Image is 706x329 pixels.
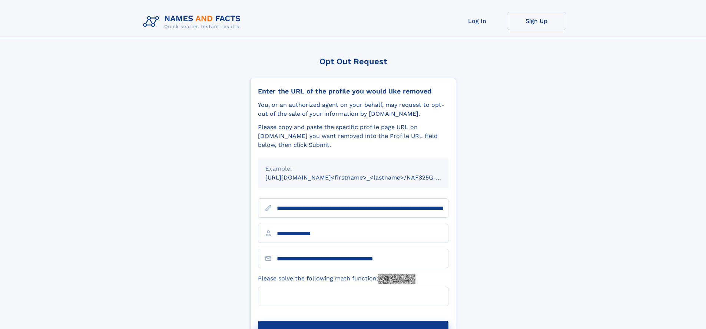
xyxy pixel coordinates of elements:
[265,164,441,173] div: Example:
[258,101,448,118] div: You, or an authorized agent on your behalf, may request to opt-out of the sale of your informatio...
[258,123,448,149] div: Please copy and paste the specific profile page URL on [DOMAIN_NAME] you want removed into the Pr...
[250,57,456,66] div: Opt Out Request
[265,174,463,181] small: [URL][DOMAIN_NAME]<firstname>_<lastname>/NAF325G-xxxxxxxx
[258,87,448,95] div: Enter the URL of the profile you would like removed
[448,12,507,30] a: Log In
[507,12,566,30] a: Sign Up
[140,12,247,32] img: Logo Names and Facts
[258,274,415,284] label: Please solve the following math function:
